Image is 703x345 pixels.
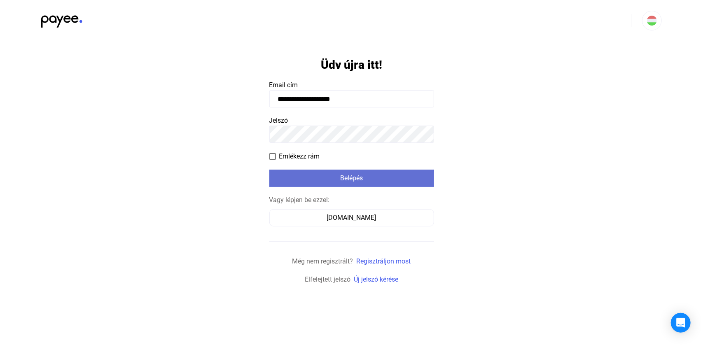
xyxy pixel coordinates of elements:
a: [DOMAIN_NAME] [269,214,434,221]
span: Elfelejtett jelszó [305,275,350,283]
div: Belépés [272,173,432,183]
div: [DOMAIN_NAME] [272,213,431,223]
button: HU [642,11,662,30]
button: Belépés [269,170,434,187]
img: black-payee-blue-dot.svg [41,11,82,28]
div: Open Intercom Messenger [671,313,691,333]
h1: Üdv újra itt! [321,58,382,72]
span: Emlékezz rám [279,152,320,161]
button: [DOMAIN_NAME] [269,209,434,226]
a: Regisztráljon most [357,257,411,265]
div: Vagy lépjen be ezzel: [269,195,434,205]
img: HU [647,16,657,26]
span: Jelszó [269,117,288,124]
span: Még nem regisztrált? [292,257,353,265]
span: Email cím [269,81,298,89]
a: Új jelszó kérése [354,275,398,283]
